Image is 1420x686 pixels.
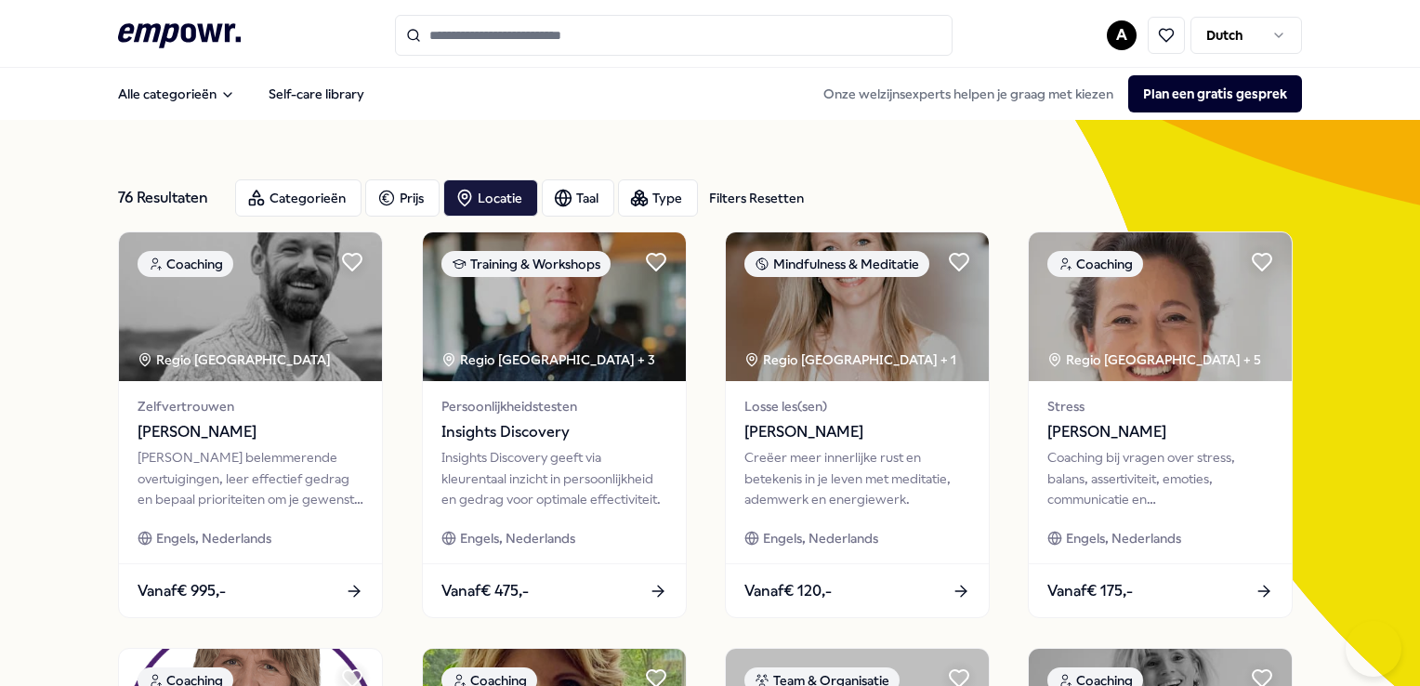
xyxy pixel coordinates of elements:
a: package imageCoachingRegio [GEOGRAPHIC_DATA] Zelfvertrouwen[PERSON_NAME][PERSON_NAME] belemmerend... [118,231,383,618]
iframe: Help Scout Beacon - Open [1346,621,1401,677]
a: package imageMindfulness & MeditatieRegio [GEOGRAPHIC_DATA] + 1Losse les(sen)[PERSON_NAME]Creëer ... [725,231,990,618]
div: Onze welzijnsexperts helpen je graag met kiezen [809,75,1302,112]
div: Regio [GEOGRAPHIC_DATA] + 5 [1047,350,1261,370]
div: Regio [GEOGRAPHIC_DATA] + 3 [441,350,655,370]
span: [PERSON_NAME] [744,420,970,444]
button: Prijs [365,179,440,217]
span: Persoonlijkheidstesten [441,396,667,416]
img: package image [423,232,686,381]
nav: Main [103,75,379,112]
a: package imageCoachingRegio [GEOGRAPHIC_DATA] + 5Stress[PERSON_NAME]Coaching bij vragen over stres... [1028,231,1293,618]
img: package image [726,232,989,381]
div: Insights Discovery geeft via kleurentaal inzicht in persoonlijkheid en gedrag voor optimale effec... [441,447,667,509]
span: Insights Discovery [441,420,667,444]
div: Coaching bij vragen over stress, balans, assertiviteit, emoties, communicatie en loopbaanontwikke... [1047,447,1273,509]
span: [PERSON_NAME] [138,420,363,444]
span: Engels, Nederlands [763,528,878,548]
img: package image [119,232,382,381]
div: 76 Resultaten [118,179,220,217]
button: A [1107,20,1137,50]
span: Losse les(sen) [744,396,970,416]
div: Regio [GEOGRAPHIC_DATA] [138,350,334,370]
img: package image [1029,232,1292,381]
a: Self-care library [254,75,379,112]
span: Stress [1047,396,1273,416]
div: Training & Workshops [441,251,611,277]
div: Coaching [1047,251,1143,277]
div: Mindfulness & Meditatie [744,251,929,277]
span: Vanaf € 475,- [441,579,529,603]
span: Zelfvertrouwen [138,396,363,416]
div: Creëer meer innerlijke rust en betekenis in je leven met meditatie, ademwerk en energiewerk. [744,447,970,509]
span: Engels, Nederlands [1066,528,1181,548]
button: Type [618,179,698,217]
div: [PERSON_NAME] belemmerende overtuigingen, leer effectief gedrag en bepaal prioriteiten om je gewe... [138,447,363,509]
button: Locatie [443,179,538,217]
span: Vanaf € 120,- [744,579,832,603]
span: [PERSON_NAME] [1047,420,1273,444]
span: Vanaf € 175,- [1047,579,1133,603]
span: Vanaf € 995,- [138,579,226,603]
button: Alle categorieën [103,75,250,112]
div: Coaching [138,251,233,277]
span: Engels, Nederlands [460,528,575,548]
button: Categorieën [235,179,362,217]
span: Engels, Nederlands [156,528,271,548]
button: Taal [542,179,614,217]
button: Plan een gratis gesprek [1128,75,1302,112]
input: Search for products, categories or subcategories [395,15,953,56]
div: Regio [GEOGRAPHIC_DATA] + 1 [744,350,956,370]
div: Filters Resetten [709,188,804,208]
a: package imageTraining & WorkshopsRegio [GEOGRAPHIC_DATA] + 3PersoonlijkheidstestenInsights Discov... [422,231,687,618]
